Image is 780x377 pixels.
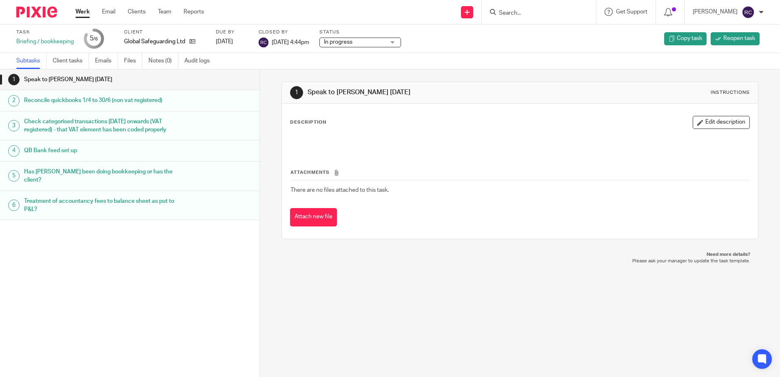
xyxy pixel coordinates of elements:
[102,8,115,16] a: Email
[184,53,216,69] a: Audit logs
[290,119,326,126] p: Description
[290,251,750,258] p: Need more details?
[290,208,337,226] button: Attach new file
[723,34,755,42] span: Reopen task
[124,53,142,69] a: Files
[148,53,178,69] a: Notes (0)
[8,95,20,106] div: 2
[53,53,89,69] a: Client tasks
[124,29,206,35] label: Client
[616,9,647,15] span: Get Support
[216,38,248,46] div: [DATE]
[24,195,176,216] h1: Treatment of accountancy fees to balance sheet as put to P&L?
[664,32,707,45] a: Copy task
[8,120,20,131] div: 3
[259,38,268,47] img: svg%3E
[8,74,20,85] div: 1
[75,8,90,16] a: Work
[8,170,20,182] div: 5
[324,39,352,45] span: In progress
[90,34,98,43] div: 5
[259,29,309,35] label: Closed by
[711,89,750,96] div: Instructions
[24,166,176,186] h1: Has [PERSON_NAME] been doing bookkeeping or has the client?
[308,88,537,97] h1: Speak to [PERSON_NAME] [DATE]
[24,94,176,106] h1: Reconcile quickbooks 1/4 to 30/6 (non vat registered)
[290,86,303,99] div: 1
[95,53,118,69] a: Emails
[290,258,750,264] p: Please ask your manager to update the task template.
[124,38,185,46] p: Global Safeguarding Ltd
[8,145,20,157] div: 4
[693,116,750,129] button: Edit description
[16,53,47,69] a: Subtasks
[24,73,176,86] h1: Speak to [PERSON_NAME] [DATE]
[693,8,738,16] p: [PERSON_NAME]
[128,8,146,16] a: Clients
[93,37,98,41] small: /6
[742,6,755,19] img: svg%3E
[8,200,20,211] div: 6
[290,187,389,193] span: There are no files attached to this task.
[216,29,248,35] label: Due by
[16,29,74,35] label: Task
[290,170,330,175] span: Attachments
[24,144,176,157] h1: QB Bank feed set up
[24,115,176,136] h1: Check categorised transactions [DATE] onwards (VAT registered) - that VAT element has been coded ...
[16,38,74,46] div: Briefing / bookkeeping
[677,34,702,42] span: Copy task
[158,8,171,16] a: Team
[319,29,401,35] label: Status
[272,39,309,45] span: [DATE] 4:44pm
[184,8,204,16] a: Reports
[498,10,572,17] input: Search
[16,7,57,18] img: Pixie
[711,32,760,45] a: Reopen task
